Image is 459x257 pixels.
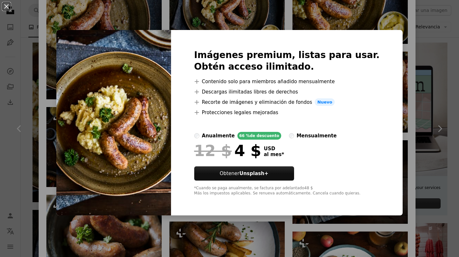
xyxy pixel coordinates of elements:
input: anualmente66 %de descuento [194,133,199,138]
li: Descargas ilimitadas libres de derechos [194,88,380,96]
span: USD [264,146,284,152]
span: al mes * [264,152,284,157]
div: 4 $ [194,142,261,159]
img: premium_photo-1722686492742-f3eb9521ee2c [56,30,171,216]
input: mensualmente [289,133,294,138]
div: 66 % de descuento [237,132,281,140]
div: anualmente [202,132,235,140]
div: mensualmente [297,132,337,140]
li: Protecciones legales mejoradas [194,109,380,116]
span: Nuevo [315,98,335,106]
strong: Unsplash+ [239,171,268,176]
button: ObtenerUnsplash+ [194,166,294,181]
span: 12 $ [194,142,232,159]
li: Contenido solo para miembros añadido mensualmente [194,78,380,85]
h2: Imágenes premium, listas para usar. Obtén acceso ilimitado. [194,49,380,73]
div: *Cuando se paga anualmente, se factura por adelantado 48 $ Más los impuestos aplicables. Se renue... [194,186,380,196]
li: Recorte de imágenes y eliminación de fondos [194,98,380,106]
